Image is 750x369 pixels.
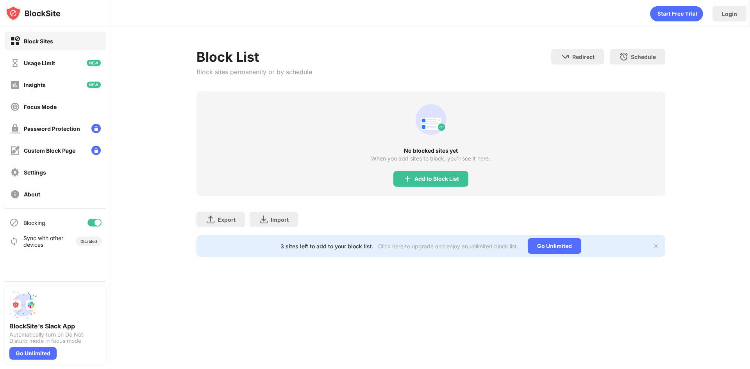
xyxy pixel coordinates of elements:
[572,53,595,60] div: Redirect
[10,58,20,68] img: time-usage-off.svg
[24,169,46,176] div: Settings
[9,322,102,330] div: BlockSite's Slack App
[196,49,312,65] div: Block List
[10,146,20,155] img: customize-block-page-off.svg
[9,237,19,246] img: sync-icon.svg
[528,238,581,254] div: Go Unlimited
[10,36,20,46] img: block-on.svg
[24,38,53,45] div: Block Sites
[24,82,46,88] div: Insights
[653,243,659,249] img: x-button.svg
[23,219,45,226] div: Blocking
[24,125,80,132] div: Password Protection
[280,243,373,250] div: 3 sites left to add to your block list.
[5,5,61,21] img: logo-blocksite.svg
[24,60,55,66] div: Usage Limit
[9,218,19,227] img: blocking-icon.svg
[24,103,57,110] div: Focus Mode
[87,82,101,88] img: new-icon.svg
[10,189,20,199] img: about-off.svg
[631,53,656,60] div: Schedule
[80,239,97,244] div: Disabled
[91,146,101,155] img: lock-menu.svg
[9,291,37,319] img: push-slack.svg
[650,6,703,21] div: animation
[91,124,101,133] img: lock-menu.svg
[10,80,20,90] img: insights-off.svg
[23,235,64,248] div: Sync with other devices
[10,168,20,177] img: settings-off.svg
[87,60,101,66] img: new-icon.svg
[10,124,20,134] img: password-protection-off.svg
[271,216,289,223] div: Import
[10,102,20,112] img: focus-off.svg
[371,155,490,162] div: When you add sites to block, you’ll see it here.
[24,147,75,154] div: Custom Block Page
[196,68,312,76] div: Block sites permanently or by schedule
[9,347,57,360] div: Go Unlimited
[412,101,450,138] div: animation
[218,216,236,223] div: Export
[378,243,518,250] div: Click here to upgrade and enjoy an unlimited block list.
[24,191,40,198] div: About
[9,332,102,344] div: Automatically turn on Do Not Disturb mode in focus mode
[722,11,737,17] div: Login
[196,148,665,154] div: No blocked sites yet
[414,176,459,182] div: Add to Block List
